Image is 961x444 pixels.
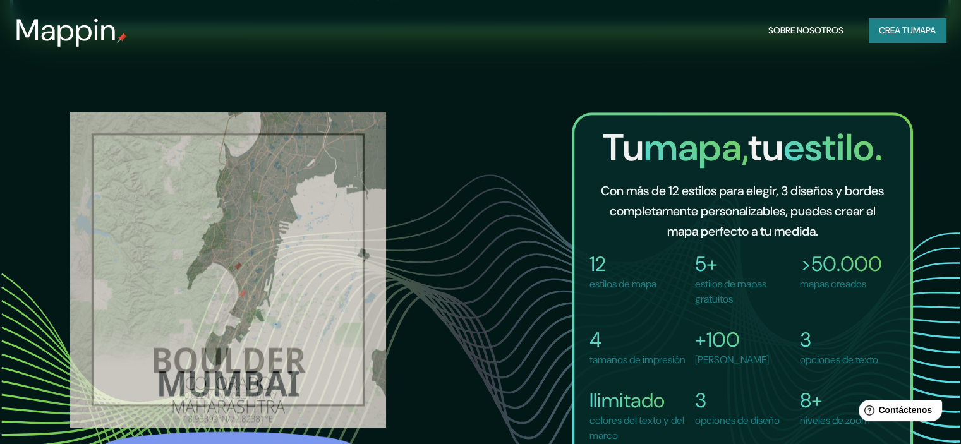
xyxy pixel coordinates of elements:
[849,395,947,430] iframe: Lanzador de widgets de ayuda
[800,277,866,291] font: mapas creados
[800,251,882,277] font: >50.000
[695,251,718,277] font: 5+
[589,353,686,366] font: tamaños de impresión
[763,18,849,42] button: Sobre nosotros
[589,327,601,353] font: 4
[879,25,913,36] font: Crea tu
[800,327,811,353] font: 3
[601,183,884,239] font: Con más de 12 estilos para elegir, 3 diseños y bordes completamente personalizables, puedes crear...
[800,414,870,427] font: niveles de zoom
[695,353,769,366] font: [PERSON_NAME]
[869,18,946,42] button: Crea tumapa
[589,387,665,414] font: Ilimitado
[602,123,643,172] font: Tu
[695,414,780,427] font: opciones de diseño
[589,414,684,442] font: colores del texto y del marco
[117,33,127,43] img: pin de mapeo
[695,387,706,414] font: 3
[913,25,936,36] font: mapa
[768,25,843,36] font: Sobre nosotros
[800,387,823,414] font: 8+
[695,327,740,353] font: +100
[695,277,766,306] font: estilos de mapas gratuitos
[589,277,656,291] font: estilos de mapa
[783,123,882,172] font: estilo.
[800,353,878,366] font: opciones de texto
[747,123,783,172] font: tu
[643,123,747,172] font: mapa,
[70,87,386,403] img: boulder.png
[15,10,117,50] font: Mappin
[589,251,606,277] font: 12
